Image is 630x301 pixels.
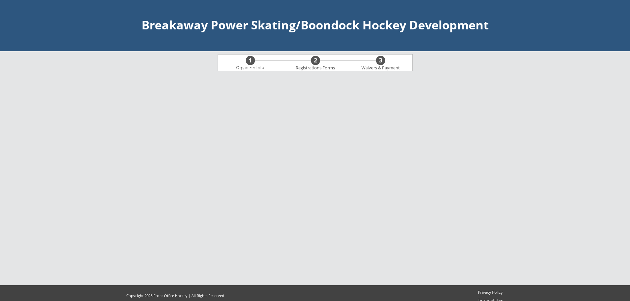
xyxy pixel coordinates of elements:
div: Registrations Forms [293,65,338,71]
div: 2 [311,57,320,64]
div: Waivers & Payment [358,65,403,71]
div: Organizer Info [232,65,269,70]
a: Privacy Policy [475,290,506,295]
div: 1 [246,57,255,64]
div: Breakaway Power Skating/Boondock Hockey Development [7,19,623,31]
div: Copyright 2025 Front Office Hockey | All Rights Reserved [120,293,231,298]
div: 3 [376,57,385,64]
